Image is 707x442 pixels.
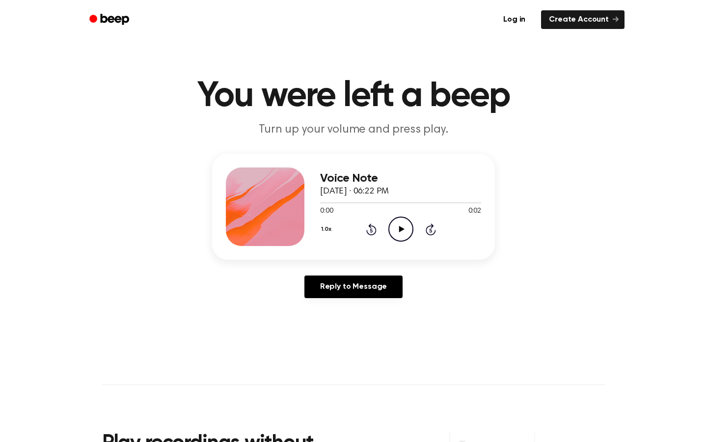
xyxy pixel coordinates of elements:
h3: Voice Note [320,172,481,185]
button: 1.0x [320,221,335,238]
h1: You were left a beep [102,79,605,114]
span: 0:00 [320,206,333,217]
span: [DATE] · 06:22 PM [320,187,389,196]
a: Reply to Message [304,276,403,298]
span: 0:02 [468,206,481,217]
a: Log in [493,8,535,31]
a: Beep [82,10,138,29]
a: Create Account [541,10,625,29]
p: Turn up your volume and press play. [165,122,542,138]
